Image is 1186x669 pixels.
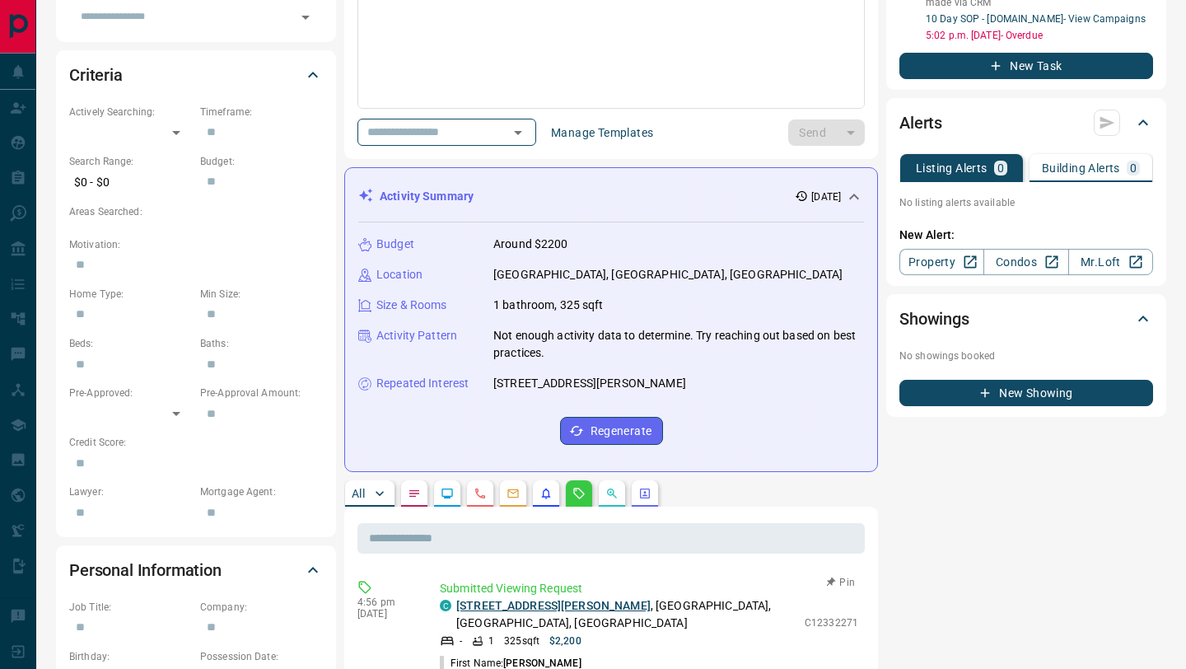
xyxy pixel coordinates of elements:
p: Location [376,266,423,283]
div: split button [788,119,865,146]
p: Activity Summary [380,188,474,205]
p: Lawyer: [69,484,192,499]
a: Mr.Loft [1068,249,1153,275]
p: Baths: [200,336,323,351]
div: Personal Information [69,550,323,590]
div: Activity Summary[DATE] [358,181,864,212]
span: [PERSON_NAME] [503,657,581,669]
p: [DATE] [811,189,841,204]
a: 10 Day SOP - [DOMAIN_NAME]- View Campaigns [926,13,1146,25]
button: New Showing [899,380,1153,406]
p: Around $2200 [493,236,568,253]
p: 5:02 p.m. [DATE] - Overdue [926,28,1153,43]
p: $2,200 [549,634,581,648]
svg: Emails [507,487,520,500]
p: Listing Alerts [916,162,988,174]
p: Home Type: [69,287,192,302]
p: - [460,634,462,648]
div: condos.ca [440,600,451,611]
p: , [GEOGRAPHIC_DATA], [GEOGRAPHIC_DATA], [GEOGRAPHIC_DATA] [456,597,796,632]
h2: Showings [899,306,969,332]
svg: Notes [408,487,421,500]
p: Budget [376,236,414,253]
a: Property [899,249,984,275]
p: New Alert: [899,227,1153,244]
p: Not enough activity data to determine. Try reaching out based on best practices. [493,327,864,362]
p: Submitted Viewing Request [440,580,858,597]
p: Timeframe: [200,105,323,119]
p: Size & Rooms [376,297,447,314]
p: Areas Searched: [69,204,323,219]
p: Birthday: [69,649,192,664]
div: Showings [899,299,1153,339]
svg: Lead Browsing Activity [441,487,454,500]
p: Company: [200,600,323,615]
p: 0 [997,162,1004,174]
a: Condos [983,249,1068,275]
p: Budget: [200,154,323,169]
p: No listing alerts available [899,195,1153,210]
h2: Personal Information [69,557,222,583]
p: Min Size: [200,287,323,302]
h2: Alerts [899,110,942,136]
p: Beds: [69,336,192,351]
a: [STREET_ADDRESS][PERSON_NAME] [456,599,651,612]
svg: Requests [572,487,586,500]
div: Criteria [69,55,323,95]
p: No showings booked [899,349,1153,363]
p: [STREET_ADDRESS][PERSON_NAME] [493,375,686,392]
p: 0 [1130,162,1137,174]
div: Alerts [899,103,1153,143]
svg: Calls [474,487,487,500]
p: 1 [488,634,494,648]
button: Regenerate [560,417,663,445]
p: Building Alerts [1042,162,1120,174]
p: [DATE] [357,608,415,620]
p: C12332271 [805,615,858,630]
p: Credit Score: [69,435,323,450]
p: Search Range: [69,154,192,169]
p: Actively Searching: [69,105,192,119]
p: Job Title: [69,600,192,615]
p: 4:56 pm [357,596,415,608]
svg: Listing Alerts [539,487,553,500]
p: [GEOGRAPHIC_DATA], [GEOGRAPHIC_DATA], [GEOGRAPHIC_DATA] [493,266,843,283]
button: Pin [817,575,865,590]
p: 1 bathroom, 325 sqft [493,297,604,314]
p: Mortgage Agent: [200,484,323,499]
p: 325 sqft [504,634,539,648]
p: Motivation: [69,237,323,252]
button: Open [294,6,317,29]
button: Open [507,121,530,144]
svg: Agent Actions [638,487,651,500]
svg: Opportunities [605,487,619,500]
button: New Task [899,53,1153,79]
p: $0 - $0 [69,169,192,196]
p: Pre-Approved: [69,386,192,400]
p: All [352,488,365,499]
p: Repeated Interest [376,375,469,392]
p: Possession Date: [200,649,323,664]
h2: Criteria [69,62,123,88]
button: Manage Templates [541,119,663,146]
p: Activity Pattern [376,327,457,344]
p: Pre-Approval Amount: [200,386,323,400]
